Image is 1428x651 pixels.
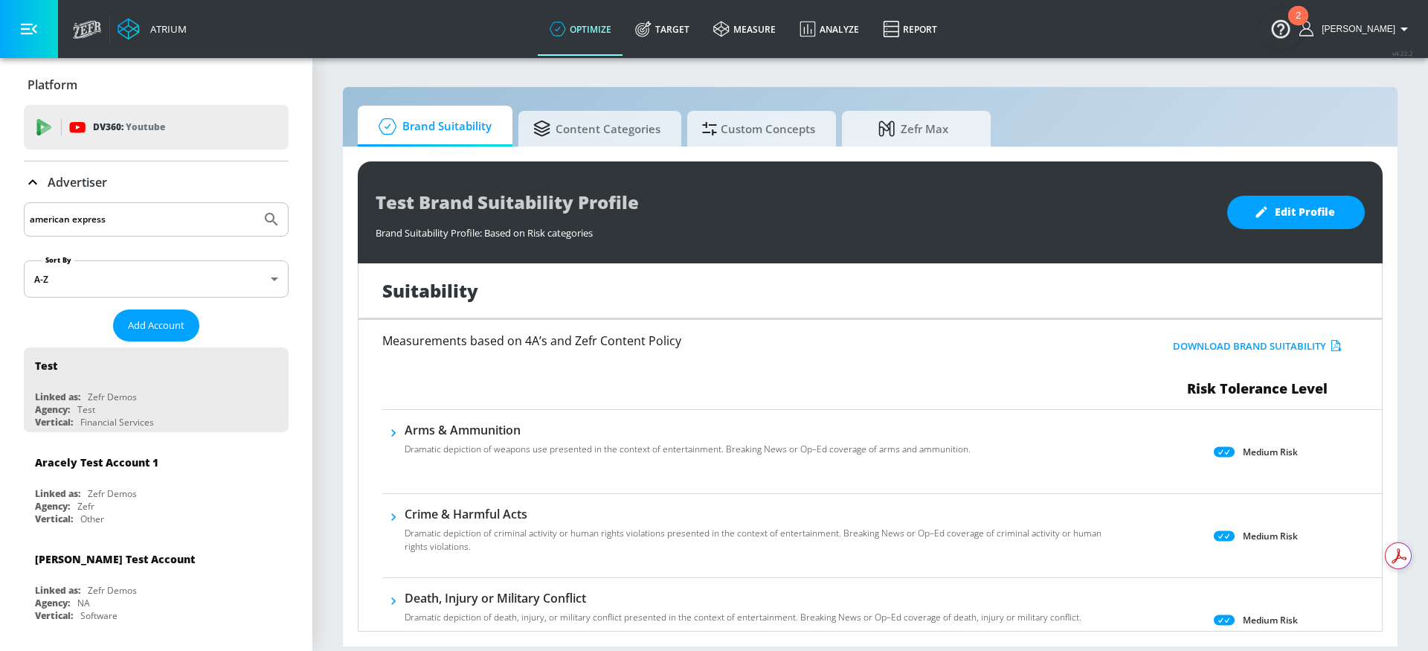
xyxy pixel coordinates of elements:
h6: Measurements based on 4A’s and Zefr Content Policy [382,335,1049,347]
div: [PERSON_NAME] Test AccountLinked as:Zefr DemosAgency:NAVertical:Software [24,541,289,626]
h6: Arms & Ammunition [405,422,971,438]
div: TestLinked as:Zefr DemosAgency:TestVertical:Financial Services [24,347,289,432]
button: Add Account [113,310,199,341]
a: Report [871,2,949,56]
p: Dramatic depiction of death, injury, or military conflict presented in the context of entertainme... [405,611,1081,624]
span: v 4.22.2 [1392,49,1413,57]
div: [PERSON_NAME] Test Account [35,552,195,566]
h1: Suitability [382,278,478,303]
p: Medium Risk [1243,444,1298,460]
a: optimize [538,2,623,56]
button: Open Resource Center, 2 new notifications [1260,7,1302,49]
p: Dramatic depiction of weapons use presented in the context of entertainment. Breaking News or Op–... [405,443,971,456]
div: Atrium [144,22,187,36]
div: Platform [24,64,289,106]
div: Vertical: [35,416,73,429]
div: Linked as: [35,584,80,597]
p: Dramatic depiction of criminal activity or human rights violations presented in the context of en... [405,527,1110,554]
a: Analyze [788,2,871,56]
div: Other [80,513,104,525]
div: Agency: [35,597,70,609]
div: Crime & Harmful ActsDramatic depiction of criminal activity or human rights violations presented ... [405,506,1110,562]
div: 2 [1296,16,1301,35]
span: login as: renata.fonseca@zefr.com [1316,24,1395,34]
span: Add Account [128,317,184,334]
div: Test [35,359,57,373]
div: Advertiser [24,161,289,203]
div: Aracely Test Account 1Linked as:Zefr DemosAgency:ZefrVertical:Other [24,444,289,529]
p: Platform [28,77,77,93]
div: Arms & AmmunitionDramatic depiction of weapons use presented in the context of entertainment. Bre... [405,422,971,465]
p: Medium Risk [1243,528,1298,544]
button: [PERSON_NAME] [1299,20,1413,38]
label: Sort By [42,255,74,265]
div: Vertical: [35,513,73,525]
div: Death, Injury or Military ConflictDramatic depiction of death, injury, or military conflict prese... [405,590,1081,633]
a: measure [701,2,788,56]
div: Linked as: [35,487,80,500]
span: Content Categories [533,111,660,147]
span: Custom Concepts [702,111,815,147]
div: Zefr Demos [88,391,137,403]
span: Edit Profile [1257,203,1335,222]
div: Brand Suitability Profile: Based on Risk categories [376,219,1212,240]
span: Risk Tolerance Level [1187,379,1328,397]
p: DV360: [93,119,165,135]
div: Test [77,403,95,416]
button: Download Brand Suitability [1169,335,1345,358]
div: Agency: [35,403,70,416]
h6: Crime & Harmful Acts [405,506,1110,522]
div: DV360: Youtube [24,105,289,150]
p: Youtube [126,119,165,135]
button: Edit Profile [1227,196,1365,229]
div: NA [77,597,90,609]
button: Submit Search [255,203,288,236]
div: A-Z [24,260,289,298]
div: Zefr Demos [88,487,137,500]
div: Aracely Test Account 1 [35,455,158,469]
input: Search by name [30,210,255,229]
p: Medium Risk [1243,612,1298,628]
div: Linked as: [35,391,80,403]
h6: Death, Injury or Military Conflict [405,590,1081,606]
a: Target [623,2,701,56]
div: Agency: [35,500,70,513]
div: Software [80,609,118,622]
p: Advertiser [48,174,107,190]
span: Brand Suitability [373,109,492,144]
a: Atrium [118,18,187,40]
div: Zefr Demos [88,584,137,597]
div: Financial Services [80,416,154,429]
div: Vertical: [35,609,73,622]
div: Zefr [77,500,94,513]
span: Zefr Max [857,111,970,147]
